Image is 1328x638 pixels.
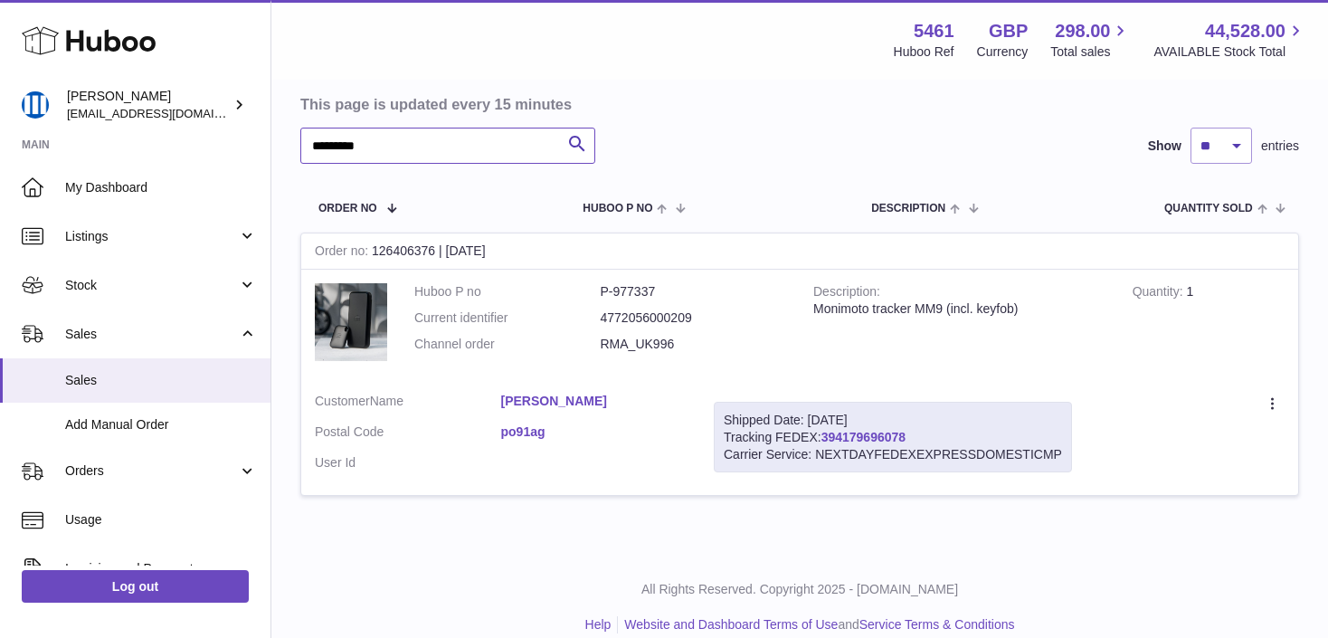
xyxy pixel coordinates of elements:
dt: Postal Code [315,424,501,445]
div: Huboo Ref [894,43,954,61]
div: Currency [977,43,1029,61]
span: Usage [65,511,257,528]
span: Description [871,203,945,214]
span: entries [1261,138,1299,155]
strong: Order no [315,243,372,262]
dt: User Id [315,454,501,471]
a: 44,528.00 AVAILABLE Stock Total [1153,19,1306,61]
span: 298.00 [1055,19,1110,43]
span: Huboo P no [583,203,652,214]
img: 1712818038.jpg [315,283,387,361]
strong: GBP [989,19,1028,43]
span: Quantity Sold [1164,203,1253,214]
div: [PERSON_NAME] [67,88,230,122]
span: Orders [65,462,238,480]
li: and [618,616,1014,633]
a: Service Terms & Conditions [859,617,1015,632]
label: Show [1148,138,1181,155]
dd: P-977337 [601,283,787,300]
div: Monimoto tracker MM9 (incl. keyfob) [813,300,1105,318]
span: Customer [315,394,370,408]
span: Sales [65,372,257,389]
span: 44,528.00 [1205,19,1285,43]
a: Website and Dashboard Terms of Use [624,617,838,632]
strong: Description [813,284,880,303]
span: Stock [65,277,238,294]
a: 298.00 Total sales [1050,19,1131,61]
a: Log out [22,570,249,603]
a: po91ag [501,424,688,441]
h3: This page is updated every 15 minutes [300,94,1295,114]
dt: Name [315,393,501,414]
span: [EMAIL_ADDRESS][DOMAIN_NAME] [67,106,266,120]
a: Help [585,617,612,632]
dt: Channel order [414,336,601,353]
dd: RMA_UK996 [601,336,787,353]
dd: 4772056000209 [601,309,787,327]
span: AVAILABLE Stock Total [1153,43,1306,61]
dt: Current identifier [414,309,601,327]
strong: 5461 [914,19,954,43]
img: oksana@monimoto.com [22,91,49,119]
a: 394179696078 [821,430,906,444]
span: Order No [318,203,377,214]
span: Invoicing and Payments [65,560,238,577]
span: My Dashboard [65,179,257,196]
div: Carrier Service: NEXTDAYFEDEXEXPRESSDOMESTICMP [724,446,1062,463]
td: 1 [1119,270,1298,379]
div: 126406376 | [DATE] [301,233,1298,270]
div: Tracking FEDEX: [714,402,1072,473]
span: Add Manual Order [65,416,257,433]
span: Listings [65,228,238,245]
div: Shipped Date: [DATE] [724,412,1062,429]
dt: Huboo P no [414,283,601,300]
a: [PERSON_NAME] [501,393,688,410]
strong: Quantity [1133,284,1187,303]
p: All Rights Reserved. Copyright 2025 - [DOMAIN_NAME] [286,581,1314,598]
span: Total sales [1050,43,1131,61]
span: Sales [65,326,238,343]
